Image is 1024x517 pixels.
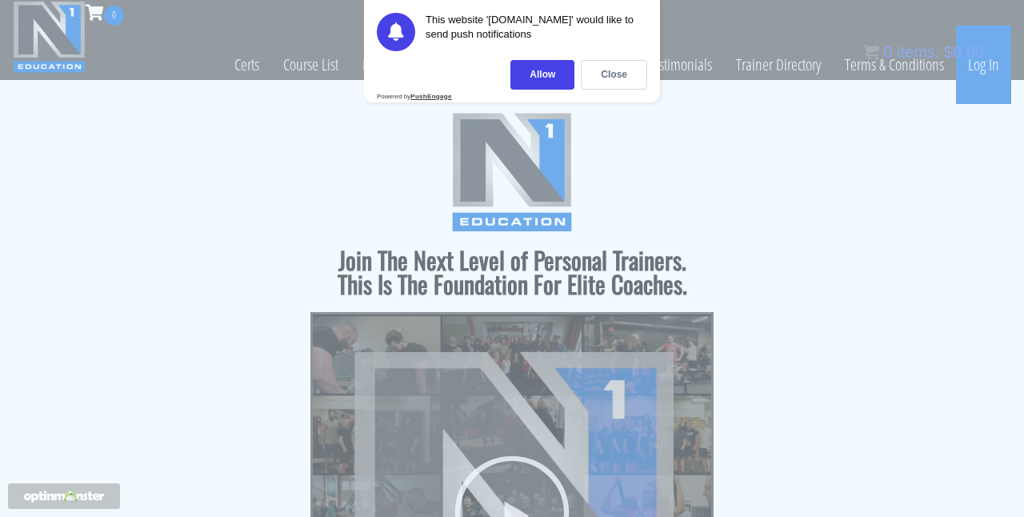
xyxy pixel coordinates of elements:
img: Powered by OptinMonster [24,490,104,503]
div: Allow [510,60,574,90]
div: This website '[DOMAIN_NAME]' would like to send push notifications [426,13,647,51]
div: Close [581,60,647,90]
strong: PushEngage [410,93,451,100]
div: Powered by [377,93,452,100]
